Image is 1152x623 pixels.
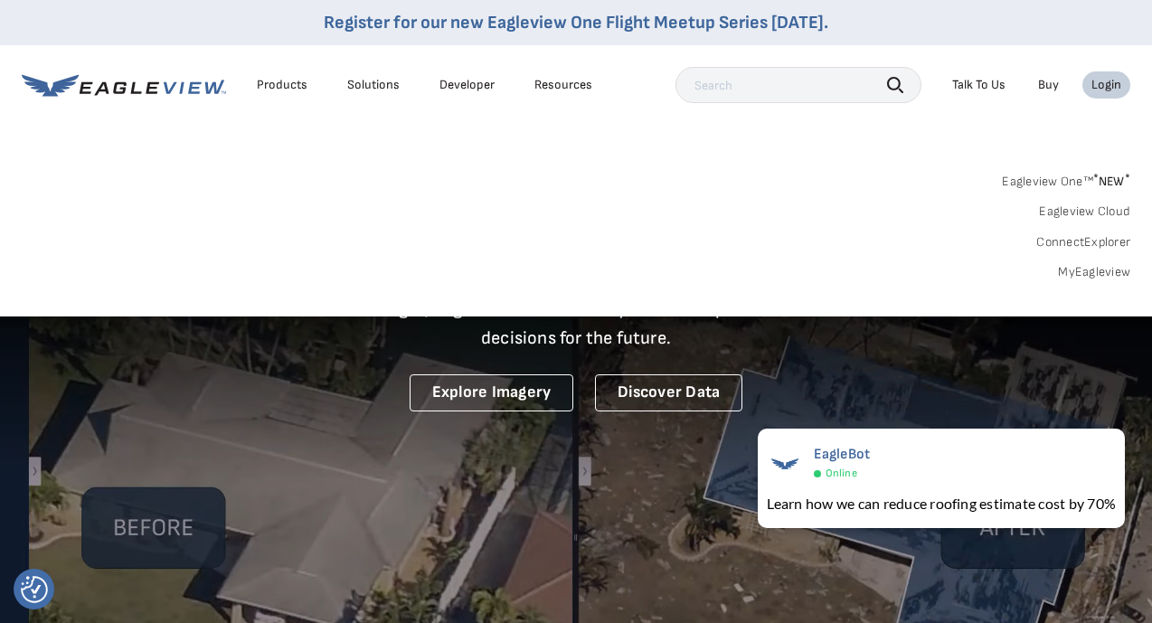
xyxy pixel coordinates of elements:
[534,77,592,93] div: Resources
[1036,234,1130,250] a: ConnectExplorer
[952,77,1006,93] div: Talk To Us
[1058,264,1130,280] a: MyEagleview
[410,374,574,411] a: Explore Imagery
[21,576,48,603] img: Revisit consent button
[21,576,48,603] button: Consent Preferences
[347,77,400,93] div: Solutions
[814,446,871,463] span: EagleBot
[826,467,857,480] span: Online
[675,67,921,103] input: Search
[257,77,307,93] div: Products
[767,493,1116,514] div: Learn how we can reduce roofing estimate cost by 70%
[1038,77,1059,93] a: Buy
[439,77,495,93] a: Developer
[1091,77,1121,93] div: Login
[595,374,742,411] a: Discover Data
[767,446,803,482] img: EagleBot
[1093,174,1130,189] span: NEW
[1039,203,1130,220] a: Eagleview Cloud
[324,12,828,33] a: Register for our new Eagleview One Flight Meetup Series [DATE].
[1002,168,1130,189] a: Eagleview One™*NEW*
